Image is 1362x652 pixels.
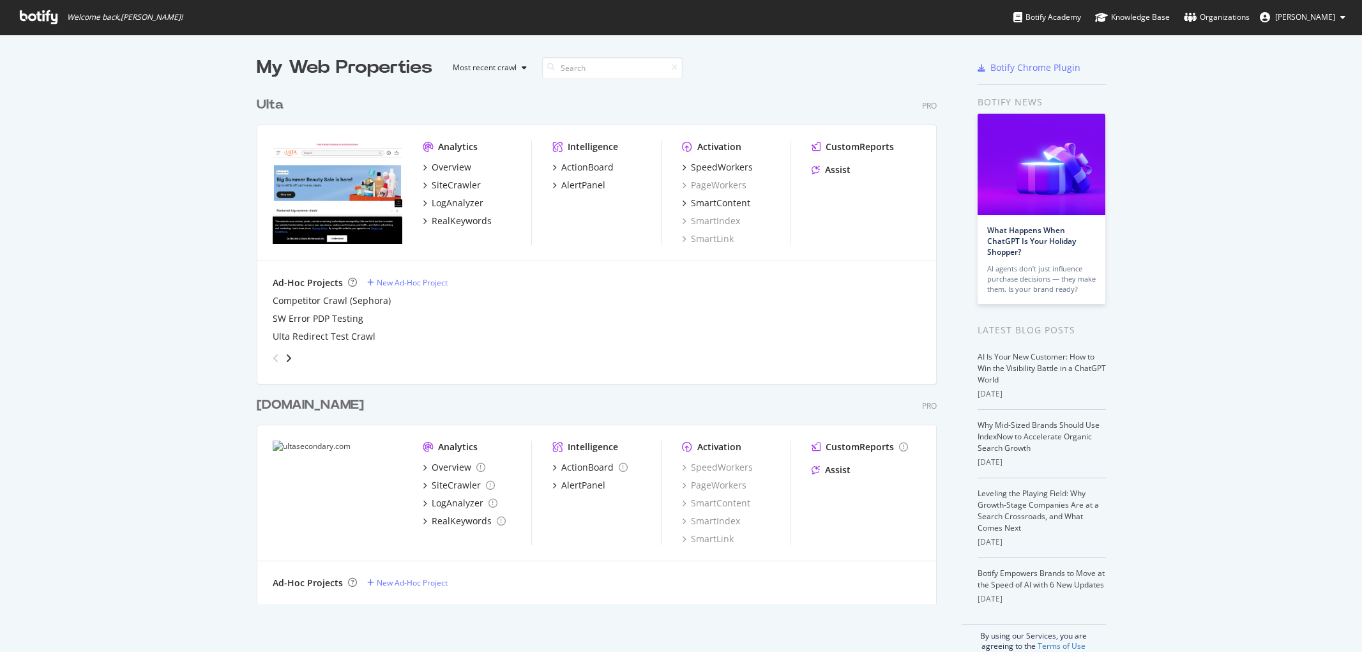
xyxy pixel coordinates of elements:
[423,197,483,209] a: LogAnalyzer
[257,96,284,114] div: Ulta
[1275,11,1335,22] span: Dan Sgammato
[432,479,481,492] div: SiteCrawler
[568,140,618,153] div: Intelligence
[1184,11,1250,24] div: Organizations
[987,264,1096,294] div: AI agents don’t just influence purchase decisions — they make them. Is your brand ready?
[978,351,1106,385] a: AI Is Your New Customer: How to Win the Visibility Battle in a ChatGPT World
[978,95,1106,109] div: Botify news
[978,536,1106,548] div: [DATE]
[432,161,471,174] div: Overview
[438,140,478,153] div: Analytics
[561,461,614,474] div: ActionBoard
[691,161,753,174] div: SpeedWorkers
[542,57,683,79] input: Search
[284,352,293,365] div: angle-right
[826,441,894,453] div: CustomReports
[377,277,448,288] div: New Ad-Hoc Project
[257,396,369,414] a: [DOMAIN_NAME]
[423,161,471,174] a: Overview
[812,464,851,476] a: Assist
[432,179,481,192] div: SiteCrawler
[978,568,1105,590] a: Botify Empowers Brands to Move at the Speed of AI with 6 New Updates
[978,114,1105,215] img: What Happens When ChatGPT Is Your Holiday Shopper?
[682,533,734,545] a: SmartLink
[1013,11,1081,24] div: Botify Academy
[257,96,289,114] a: Ulta
[273,577,343,589] div: Ad-Hoc Projects
[438,441,478,453] div: Analytics
[682,515,740,527] div: SmartIndex
[978,593,1106,605] div: [DATE]
[273,312,363,325] a: SW Error PDP Testing
[697,441,741,453] div: Activation
[432,497,483,510] div: LogAnalyzer
[987,225,1076,257] a: What Happens When ChatGPT Is Your Holiday Shopper?
[367,577,448,588] a: New Ad-Hoc Project
[568,441,618,453] div: Intelligence
[978,388,1106,400] div: [DATE]
[691,197,750,209] div: SmartContent
[257,80,947,604] div: grid
[978,61,1080,74] a: Botify Chrome Plugin
[273,277,343,289] div: Ad-Hoc Projects
[561,179,605,192] div: AlertPanel
[273,294,391,307] a: Competitor Crawl (Sephora)
[423,461,485,474] a: Overview
[682,232,734,245] a: SmartLink
[443,57,532,78] button: Most recent crawl
[697,140,741,153] div: Activation
[432,515,492,527] div: RealKeywords
[812,140,894,153] a: CustomReports
[423,215,492,227] a: RealKeywords
[978,488,1099,533] a: Leveling the Playing Field: Why Growth-Stage Companies Are at a Search Crossroads, and What Comes...
[682,461,753,474] a: SpeedWorkers
[453,64,517,72] div: Most recent crawl
[1250,7,1356,27] button: [PERSON_NAME]
[432,461,471,474] div: Overview
[552,179,605,192] a: AlertPanel
[922,400,937,411] div: Pro
[423,479,495,492] a: SiteCrawler
[812,441,908,453] a: CustomReports
[682,497,750,510] a: SmartContent
[273,330,375,343] a: Ulta Redirect Test Crawl
[1095,11,1170,24] div: Knowledge Base
[432,215,492,227] div: RealKeywords
[561,479,605,492] div: AlertPanel
[682,179,746,192] a: PageWorkers
[257,55,432,80] div: My Web Properties
[377,577,448,588] div: New Ad-Hoc Project
[273,140,402,244] img: www.ulta.com
[423,179,481,192] a: SiteCrawler
[682,197,750,209] a: SmartContent
[268,348,284,368] div: angle-left
[978,323,1106,337] div: Latest Blog Posts
[1038,641,1086,651] a: Terms of Use
[826,140,894,153] div: CustomReports
[552,461,628,474] a: ActionBoard
[682,479,746,492] a: PageWorkers
[922,100,937,111] div: Pro
[552,161,614,174] a: ActionBoard
[257,396,364,414] div: [DOMAIN_NAME]
[367,277,448,288] a: New Ad-Hoc Project
[423,515,506,527] a: RealKeywords
[978,457,1106,468] div: [DATE]
[682,215,740,227] a: SmartIndex
[552,479,605,492] a: AlertPanel
[990,61,1080,74] div: Botify Chrome Plugin
[825,163,851,176] div: Assist
[682,161,753,174] a: SpeedWorkers
[423,497,497,510] a: LogAnalyzer
[962,624,1106,651] div: By using our Services, you are agreeing to the
[825,464,851,476] div: Assist
[561,161,614,174] div: ActionBoard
